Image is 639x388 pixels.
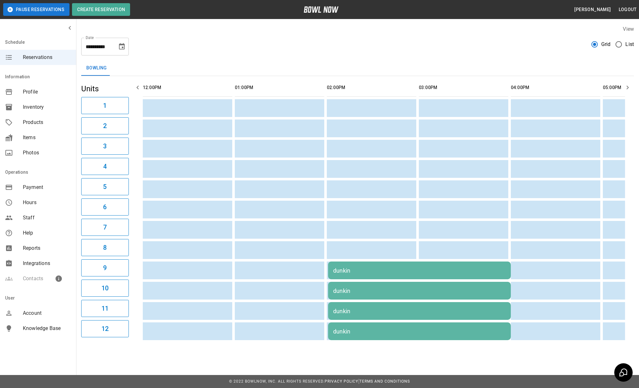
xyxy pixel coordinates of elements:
h6: 7 [103,222,107,232]
h6: 2 [103,121,107,131]
span: Photos [23,149,71,157]
span: Profile [23,88,71,96]
h6: 10 [102,283,109,293]
button: 12 [81,320,129,337]
h6: 6 [103,202,107,212]
button: Pause Reservations [3,3,69,16]
th: 01:00PM [235,79,324,97]
div: dunkin [333,288,506,294]
span: Integrations [23,260,71,267]
th: 02:00PM [327,79,416,97]
button: 7 [81,219,129,236]
span: Help [23,229,71,237]
span: Grid [601,41,611,48]
a: Terms and Conditions [359,379,410,384]
h6: 11 [102,303,109,314]
h6: 3 [103,141,107,151]
span: Staff [23,214,71,222]
span: Reports [23,244,71,252]
h6: 9 [103,263,107,273]
button: 1 [81,97,129,114]
button: 9 [81,259,129,276]
button: Logout [616,4,639,16]
button: 2 [81,117,129,134]
button: Bowling [81,61,112,76]
button: Choose date, selected date is Sep 27, 2025 [115,40,128,53]
h6: 8 [103,242,107,253]
button: 5 [81,178,129,195]
label: View [623,26,634,32]
button: 8 [81,239,129,256]
th: 12:00PM [143,79,232,97]
h6: 4 [103,161,107,171]
div: inventory tabs [81,61,634,76]
span: Inventory [23,103,71,111]
div: dunkin [333,308,506,314]
h5: Units [81,84,129,94]
span: Items [23,134,71,141]
h6: 5 [103,182,107,192]
button: 10 [81,280,129,297]
span: Payment [23,184,71,191]
button: 3 [81,138,129,155]
div: dunkin [333,267,506,274]
span: Hours [23,199,71,206]
h6: 12 [102,324,109,334]
img: logo [304,6,339,13]
span: Account [23,309,71,317]
button: [PERSON_NAME] [572,4,613,16]
button: 4 [81,158,129,175]
a: Privacy Policy [325,379,358,384]
span: Products [23,119,71,126]
span: List [625,41,634,48]
button: Create Reservation [72,3,130,16]
button: 11 [81,300,129,317]
span: Reservations [23,54,71,61]
span: © 2022 BowlNow, Inc. All Rights Reserved. [229,379,325,384]
button: 6 [81,198,129,216]
div: dunkin [333,328,506,335]
h6: 1 [103,100,107,111]
th: 03:00PM [419,79,508,97]
span: Knowledge Base [23,325,71,332]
